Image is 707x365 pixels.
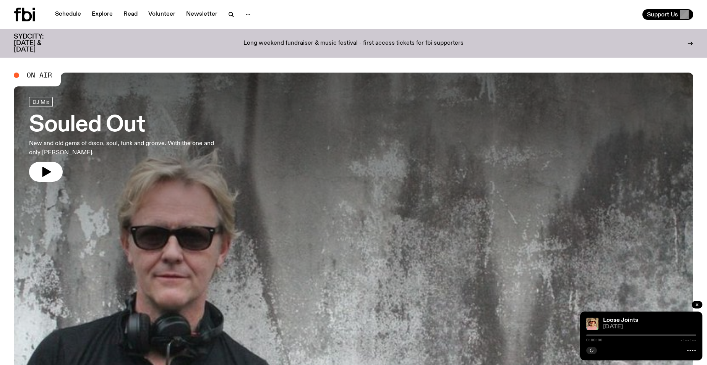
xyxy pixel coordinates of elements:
[119,9,142,20] a: Read
[586,338,602,342] span: 0:00:00
[50,9,86,20] a: Schedule
[144,9,180,20] a: Volunteer
[603,324,696,330] span: [DATE]
[647,11,678,18] span: Support Us
[603,317,638,323] a: Loose Joints
[586,318,598,330] img: Tyson stands in front of a paperbark tree wearing orange sunglasses, a suede bucket hat and a pin...
[29,97,225,182] a: Souled OutNew and old gems of disco, soul, funk and groove. With the one and only [PERSON_NAME].
[29,115,225,136] h3: Souled Out
[29,97,53,107] a: DJ Mix
[14,34,63,53] h3: SYDCITY: [DATE] & [DATE]
[32,99,49,105] span: DJ Mix
[87,9,117,20] a: Explore
[680,338,696,342] span: -:--:--
[29,139,225,157] p: New and old gems of disco, soul, funk and groove. With the one and only [PERSON_NAME].
[243,40,464,47] p: Long weekend fundraiser & music festival - first access tickets for fbi supporters
[27,72,52,79] span: On Air
[182,9,222,20] a: Newsletter
[642,9,693,20] button: Support Us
